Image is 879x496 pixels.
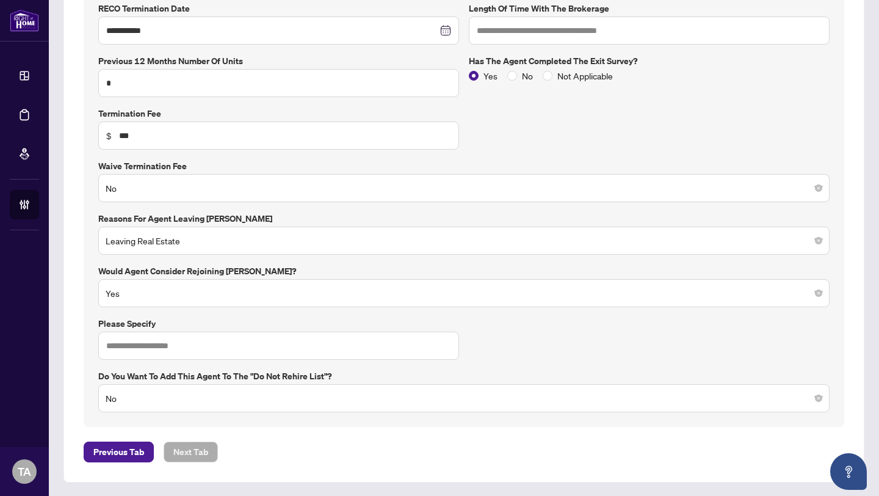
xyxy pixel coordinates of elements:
button: Previous Tab [84,442,154,462]
label: Do you want to add this agent to the "Do Not Rehire List"? [98,370,830,383]
label: Waive Termination Fee [98,159,830,173]
span: No [106,177,822,200]
span: close-circle [815,184,822,192]
span: close-circle [815,290,822,297]
label: Length of time with the Brokerage [469,2,830,15]
label: Reasons for Agent Leaving [PERSON_NAME] [98,212,830,225]
span: close-circle [815,237,822,244]
label: Has the Agent completed the exit survey? [469,54,830,68]
span: Leaving Real Estate [106,229,822,252]
label: Termination Fee [98,107,459,120]
span: close-circle [815,395,822,402]
span: Yes [479,69,502,82]
span: Not Applicable [552,69,618,82]
label: Previous 12 Months number of units [98,54,459,68]
button: Open asap [830,453,867,490]
span: No [517,69,538,82]
span: TA [18,463,31,480]
label: Would Agent Consider Rejoining [PERSON_NAME]? [98,264,830,278]
label: Please specify [98,317,459,330]
button: Next Tab [164,442,218,462]
label: RECO Termination Date [98,2,459,15]
span: Previous Tab [93,442,144,462]
span: Yes [106,282,822,305]
span: No [106,387,822,410]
